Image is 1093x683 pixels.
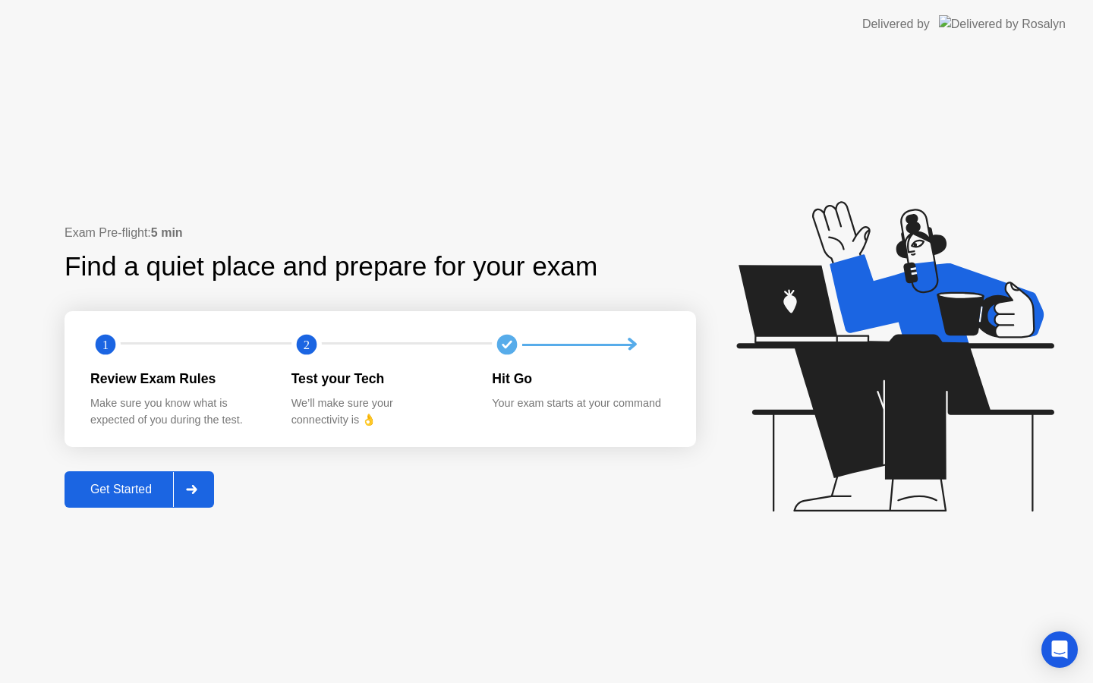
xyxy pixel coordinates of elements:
[151,226,183,239] b: 5 min
[862,15,930,33] div: Delivered by
[291,369,468,389] div: Test your Tech
[102,338,109,352] text: 1
[304,338,310,352] text: 2
[492,395,669,412] div: Your exam starts at your command
[65,247,600,287] div: Find a quiet place and prepare for your exam
[939,15,1066,33] img: Delivered by Rosalyn
[69,483,173,496] div: Get Started
[492,369,669,389] div: Hit Go
[90,369,267,389] div: Review Exam Rules
[65,224,696,242] div: Exam Pre-flight:
[90,395,267,428] div: Make sure you know what is expected of you during the test.
[291,395,468,428] div: We’ll make sure your connectivity is 👌
[65,471,214,508] button: Get Started
[1041,631,1078,668] div: Open Intercom Messenger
